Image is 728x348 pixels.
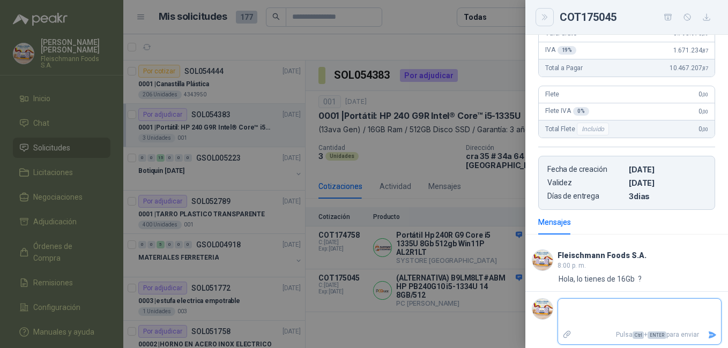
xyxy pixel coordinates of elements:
[559,273,642,285] p: Hola, lo tienes de 16Gb ?
[545,123,611,135] span: Total Flete
[702,126,708,132] span: ,00
[629,178,706,187] p: [DATE]
[545,46,576,55] span: IVA
[538,11,551,24] button: Close
[702,92,708,97] span: ,00
[560,9,715,26] div: COT175045
[558,253,647,259] h3: Fleischmann Foods S.A.
[670,64,708,72] span: 10.467.207
[532,299,553,319] img: Company Logo
[577,123,609,135] div: Incluido
[545,90,559,98] span: Flete
[532,250,553,270] img: Company Logo
[703,326,721,344] button: Enviar
[558,262,586,269] span: 8:00 p. m.
[629,192,706,201] p: 3 dias
[545,64,583,72] span: Total a Pagar
[702,48,708,54] span: ,87
[547,192,625,201] p: Días de entrega
[629,165,706,174] p: [DATE]
[573,107,589,116] div: 0 %
[633,331,644,339] span: Ctrl
[699,125,708,133] span: 0
[547,178,625,187] p: Validez
[547,165,625,174] p: Fecha de creación
[648,331,666,339] span: ENTER
[673,47,708,54] span: 1.671.234
[576,326,704,344] p: Pulsa + para enviar
[702,109,708,115] span: ,00
[558,326,576,344] label: Adjuntar archivos
[702,65,708,71] span: ,87
[545,107,589,116] span: Flete IVA
[558,46,577,55] div: 19 %
[538,216,571,228] div: Mensajes
[699,90,708,98] span: 0
[699,108,708,115] span: 0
